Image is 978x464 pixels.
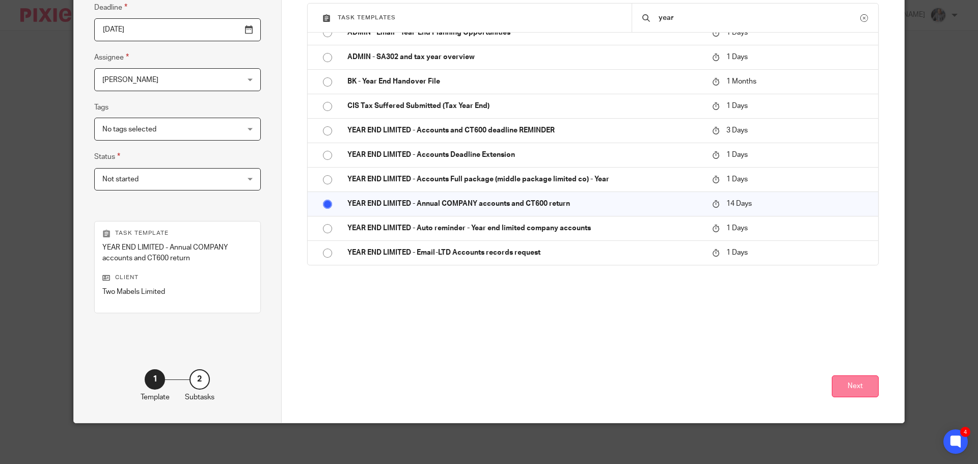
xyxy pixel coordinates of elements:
span: [PERSON_NAME] [102,76,158,84]
p: BK - Year End Handover File [347,76,702,87]
p: CIS Tax Suffered Submitted (Tax Year End) [347,101,702,111]
span: 1 Days [726,225,748,232]
label: Tags [94,102,108,113]
span: 1 Days [726,53,748,61]
p: Template [141,392,170,402]
p: YEAR END LIMITED - Email-LTD Accounts records request [347,248,702,258]
p: YEAR END LIMITED - Annual COMPANY accounts and CT600 return [102,242,253,263]
p: Two Mabels Limited [102,287,253,297]
label: Assignee [94,51,129,63]
span: 3 Days [726,127,748,134]
p: YEAR END LIMITED - Annual COMPANY accounts and CT600 return [347,199,702,209]
p: YEAR END LIMITED - Accounts Deadline Extension [347,150,702,160]
p: YEAR END LIMITED - Accounts and CT600 deadline REMINDER [347,125,702,135]
span: 1 Days [726,151,748,158]
span: 1 Months [726,78,756,85]
label: Deadline [94,2,127,13]
span: Task templates [338,15,396,20]
span: 1 Days [726,250,748,257]
button: Next [832,375,879,397]
p: YEAR END LIMITED - Auto reminder - Year end limited company accounts [347,223,702,233]
span: Not started [102,176,139,183]
p: Client [102,274,253,282]
span: 1 Days [726,176,748,183]
label: Status [94,151,120,162]
p: ADMIN - Email - Year-End Planning Opportunities [347,28,702,38]
p: YEAR END LIMITED - Accounts Full package (middle package limited co) - Year [347,174,702,184]
div: 4 [960,427,970,437]
input: Pick a date [94,18,261,41]
div: 2 [189,369,210,390]
span: 14 Days [726,200,752,207]
p: ADMIN - SA302 and tax year overview [347,52,702,62]
div: 1 [145,369,165,390]
input: Search... [658,12,860,23]
p: Task template [102,229,253,237]
span: 1 Days [726,102,748,110]
span: 1 Days [726,29,748,36]
span: No tags selected [102,126,156,133]
p: Subtasks [185,392,214,402]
